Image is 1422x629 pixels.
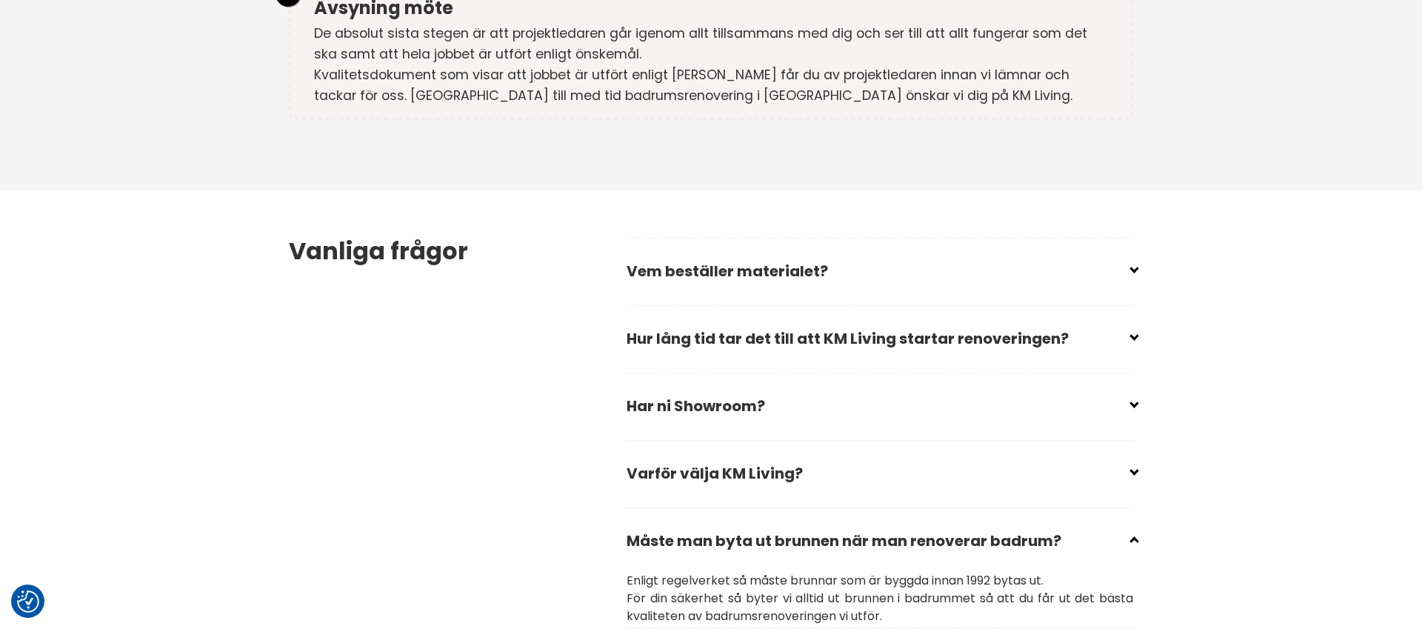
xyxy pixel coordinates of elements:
p: De absolut sista stegen är att projektledaren går igenom allt tillsammans med dig och ser till at... [314,23,1108,106]
p: För din säkerhet så byter vi alltid ut brunnen i badrummet så att du får ut det bästa kvaliteten ... [627,590,1133,625]
h2: Måste man byta ut brunnen när man renoverar badrum? [627,522,1133,572]
h2: Varför välja KM Living? [627,454,1133,505]
h2: Hur lång tid tar det till att KM Living startar renoveringen? [627,319,1133,370]
p: Enligt regelverket så måste brunnar som är byggda innan 1992 bytas ut. [627,572,1133,590]
button: Samtyckesinställningar [17,590,39,613]
img: Revisit consent button [17,590,39,613]
h2: Har ni Showroom? [627,387,1133,437]
h2: Vem beställer materialet? [627,252,1133,302]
